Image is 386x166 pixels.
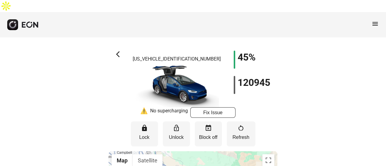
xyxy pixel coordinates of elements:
h1: 120945 [238,79,270,86]
button: Unlock [163,121,190,146]
p: Unlock [166,134,187,141]
button: Fix Issue [190,107,236,118]
p: Block off [198,134,219,141]
span: menu [372,20,379,27]
span: lock_open [173,124,180,132]
p: Refresh [230,134,252,141]
span: lock [141,124,148,132]
span: event_busy [205,124,212,132]
div: ⚠️ [140,107,148,118]
span: restart_alt [237,124,245,132]
button: Lock [131,121,158,146]
button: Refresh [227,121,255,146]
h1: 45% [238,54,256,61]
span: arrow_back_ios [116,51,123,58]
p: Lock [134,134,155,141]
img: car [134,65,219,107]
div: No supercharging [150,107,188,118]
button: Block off [195,121,222,146]
p: [US_VEHICLE_IDENTIFICATION_NUMBER] [133,55,221,63]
